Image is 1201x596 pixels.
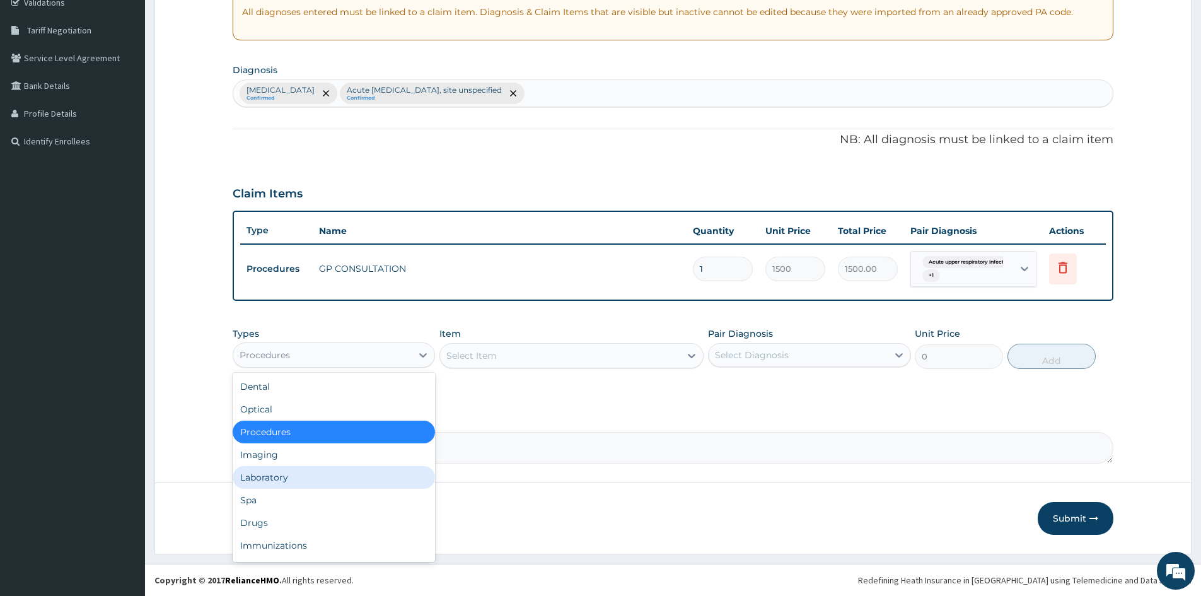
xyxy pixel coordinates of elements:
[240,219,313,242] th: Type
[233,466,435,489] div: Laboratory
[915,327,960,340] label: Unit Price
[832,218,904,243] th: Total Price
[233,489,435,511] div: Spa
[313,218,687,243] th: Name
[508,88,519,99] span: remove selection option
[904,218,1043,243] th: Pair Diagnosis
[233,421,435,443] div: Procedures
[1007,344,1096,369] button: Add
[233,187,303,201] h3: Claim Items
[247,95,315,102] small: Confirmed
[446,349,497,362] div: Select Item
[715,349,789,361] div: Select Diagnosis
[27,25,91,36] span: Tariff Negotiation
[313,256,687,281] td: GP CONSULTATION
[347,85,502,95] p: Acute [MEDICAL_DATA], site unspecified
[1038,502,1113,535] button: Submit
[233,557,435,580] div: Others
[66,71,212,87] div: Chat with us now
[320,88,332,99] span: remove selection option
[233,132,1113,148] p: NB: All diagnosis must be linked to a claim item
[708,327,773,340] label: Pair Diagnosis
[687,218,759,243] th: Quantity
[207,6,237,37] div: Minimize live chat window
[233,64,277,76] label: Diagnosis
[225,575,279,586] a: RelianceHMO
[759,218,832,243] th: Unit Price
[6,344,240,389] textarea: Type your message and hit 'Enter'
[233,329,259,339] label: Types
[858,574,1192,587] div: Redefining Heath Insurance in [GEOGRAPHIC_DATA] using Telemedicine and Data Science!
[233,414,1113,425] label: Comment
[233,534,435,557] div: Immunizations
[23,63,51,95] img: d_794563401_company_1708531726252_794563401
[240,257,313,281] td: Procedures
[233,375,435,398] div: Dental
[922,256,1014,269] span: Acute upper respiratory infect...
[247,85,315,95] p: [MEDICAL_DATA]
[242,6,1104,18] p: All diagnoses entered must be linked to a claim item. Diagnosis & Claim Items that are visible bu...
[347,95,502,102] small: Confirmed
[439,327,461,340] label: Item
[154,575,282,586] strong: Copyright © 2017 .
[240,349,290,361] div: Procedures
[233,398,435,421] div: Optical
[922,269,940,282] span: + 1
[73,159,174,286] span: We're online!
[1043,218,1106,243] th: Actions
[233,443,435,466] div: Imaging
[233,511,435,534] div: Drugs
[145,564,1201,596] footer: All rights reserved.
